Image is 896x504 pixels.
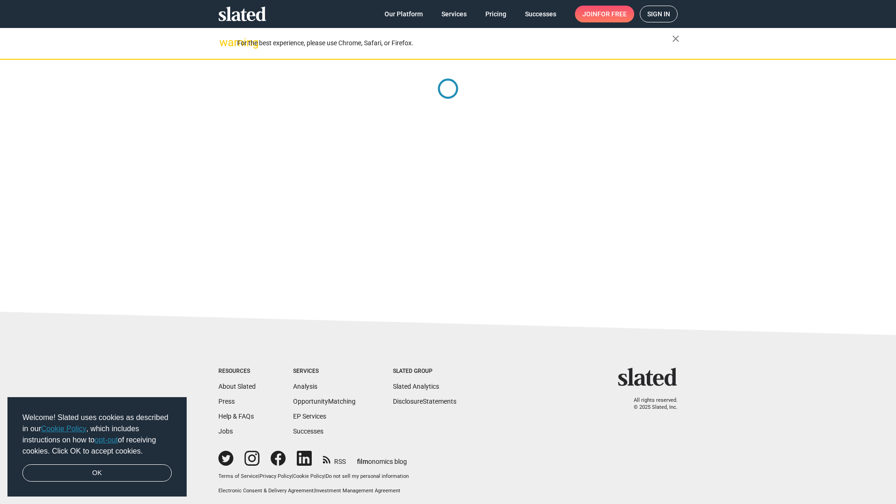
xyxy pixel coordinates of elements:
[357,450,407,466] a: filmonomics blog
[22,464,172,482] a: dismiss cookie message
[258,473,259,479] span: |
[293,398,356,405] a: OpportunityMatching
[95,436,118,444] a: opt-out
[582,6,627,22] span: Join
[326,473,409,480] button: Do not sell my personal information
[293,368,356,375] div: Services
[670,33,681,44] mat-icon: close
[293,473,324,479] a: Cookie Policy
[293,413,326,420] a: EP Services
[237,37,672,49] div: For the best experience, please use Chrome, Safari, or Firefox.
[315,488,400,494] a: Investment Management Agreement
[485,6,506,22] span: Pricing
[218,413,254,420] a: Help & FAQs
[218,488,314,494] a: Electronic Consent & Delivery Agreement
[393,368,456,375] div: Slated Group
[323,452,346,466] a: RSS
[393,398,456,405] a: DisclosureStatements
[218,368,256,375] div: Resources
[314,488,315,494] span: |
[22,412,172,457] span: Welcome! Slated uses cookies as described in our , which includes instructions on how to of recei...
[575,6,634,22] a: Joinfor free
[640,6,678,22] a: Sign in
[434,6,474,22] a: Services
[41,425,86,433] a: Cookie Policy
[525,6,556,22] span: Successes
[293,383,317,390] a: Analysis
[478,6,514,22] a: Pricing
[597,6,627,22] span: for free
[647,6,670,22] span: Sign in
[7,397,187,497] div: cookieconsent
[357,458,368,465] span: film
[292,473,293,479] span: |
[218,473,258,479] a: Terms of Service
[259,473,292,479] a: Privacy Policy
[385,6,423,22] span: Our Platform
[218,398,235,405] a: Press
[393,383,439,390] a: Slated Analytics
[324,473,326,479] span: |
[624,397,678,411] p: All rights reserved. © 2025 Slated, Inc.
[441,6,467,22] span: Services
[377,6,430,22] a: Our Platform
[218,427,233,435] a: Jobs
[219,37,231,48] mat-icon: warning
[293,427,323,435] a: Successes
[518,6,564,22] a: Successes
[218,383,256,390] a: About Slated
